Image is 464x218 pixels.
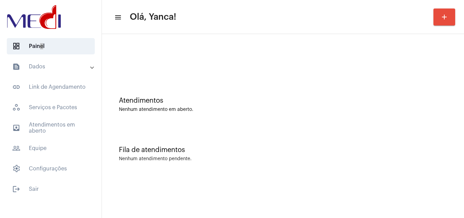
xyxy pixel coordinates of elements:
[12,124,20,132] mat-icon: sidenav icon
[4,58,102,75] mat-expansion-panel-header: sidenav iconDados
[7,181,95,197] span: Sair
[7,140,95,156] span: Equipe
[130,12,176,22] span: Olá, Yanca!
[7,99,95,116] span: Serviços e Pacotes
[119,156,192,162] div: Nenhum atendimento pendente.
[7,161,95,177] span: Configurações
[12,165,20,173] span: sidenav icon
[7,79,95,95] span: Link de Agendamento
[119,107,447,112] div: Nenhum atendimento em aberto.
[440,13,448,21] mat-icon: add
[12,103,20,112] span: sidenav icon
[119,146,447,154] div: Fila de atendimentos
[12,144,20,152] mat-icon: sidenav icon
[7,38,95,54] span: Painel
[114,13,121,21] mat-icon: sidenav icon
[12,42,20,50] span: sidenav icon
[12,185,20,193] mat-icon: sidenav icon
[119,97,447,104] div: Atendimentos
[12,63,91,71] mat-panel-title: Dados
[7,120,95,136] span: Atendimentos em aberto
[5,3,63,31] img: d3a1b5fa-500b-b90f-5a1c-719c20e9830b.png
[12,63,20,71] mat-icon: sidenav icon
[12,83,20,91] mat-icon: sidenav icon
